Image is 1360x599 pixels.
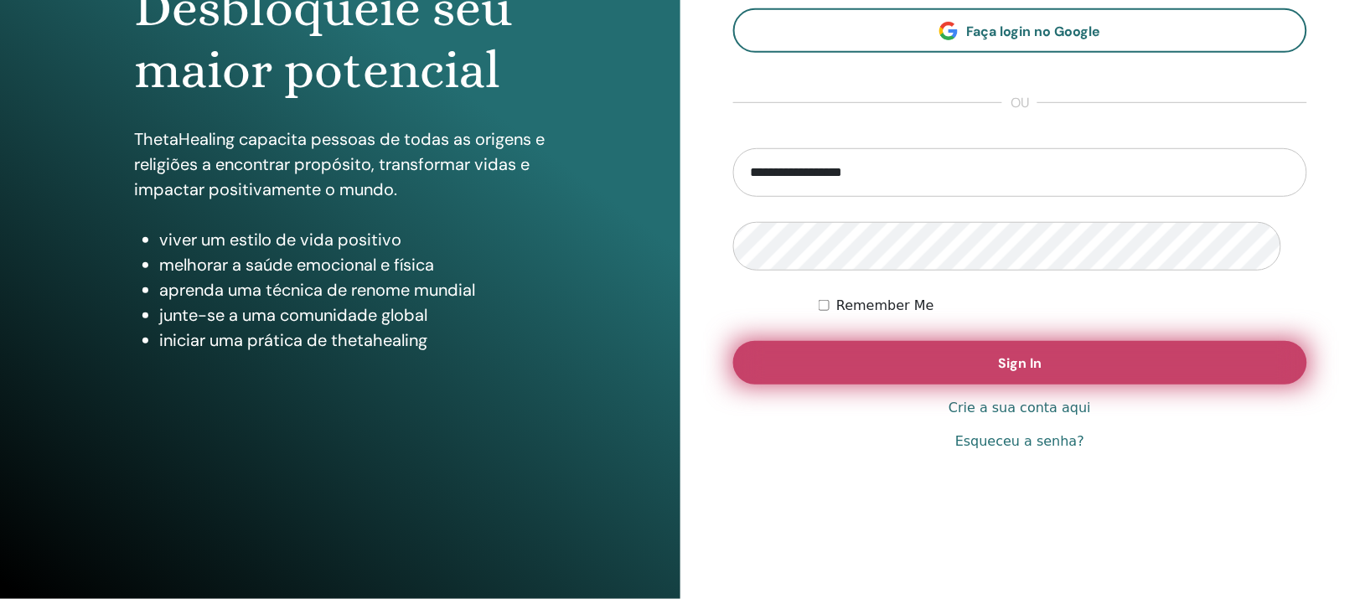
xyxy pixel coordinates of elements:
li: viver um estilo de vida positivo [159,227,546,252]
li: melhorar a saúde emocional e física [159,252,546,277]
span: ou [1002,93,1037,113]
label: Remember Me [836,296,934,316]
span: Faça login no Google [966,23,1100,40]
a: Faça login no Google [733,8,1308,53]
p: ThetaHealing capacita pessoas de todas as origens e religiões a encontrar propósito, transformar ... [134,127,546,202]
div: Keep me authenticated indefinitely or until I manually logout [819,296,1307,316]
li: iniciar uma prática de thetahealing [159,328,546,353]
li: junte-se a uma comunidade global [159,302,546,328]
li: aprenda uma técnica de renome mundial [159,277,546,302]
a: Esqueceu a senha? [955,431,1084,452]
button: Sign In [733,341,1308,385]
span: Sign In [998,354,1042,372]
a: Crie a sua conta aqui [949,398,1091,418]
